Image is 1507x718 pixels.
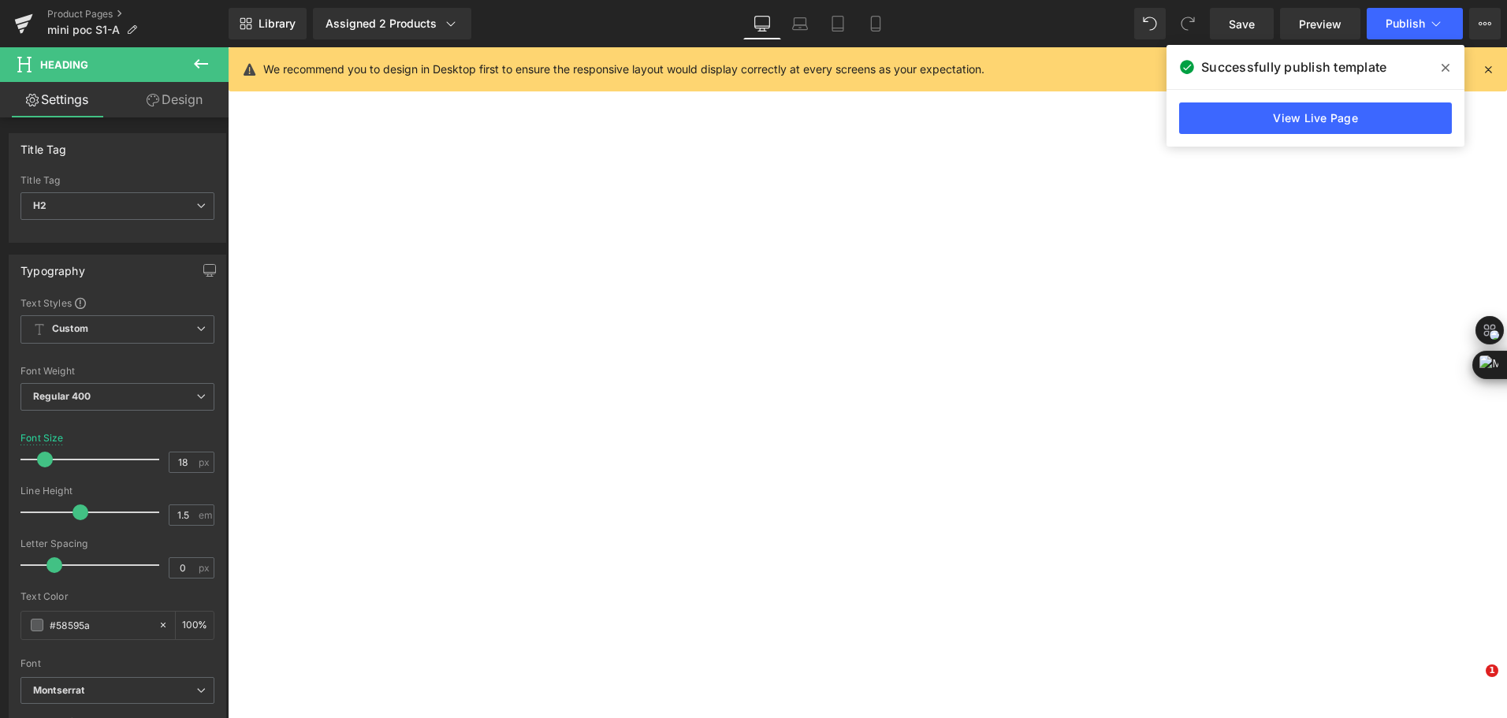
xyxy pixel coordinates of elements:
[47,24,120,36] span: mini poc S1-A
[857,8,895,39] a: Mobile
[1179,102,1452,134] a: View Live Page
[47,8,229,20] a: Product Pages
[326,16,459,32] div: Assigned 2 Products
[20,134,67,156] div: Title Tag
[263,61,984,78] p: We recommend you to design in Desktop first to ensure the responsive layout would display correct...
[743,8,781,39] a: Desktop
[117,82,232,117] a: Design
[199,457,212,467] span: px
[20,538,214,549] div: Letter Spacing
[199,510,212,520] span: em
[781,8,819,39] a: Laptop
[20,296,214,309] div: Text Styles
[33,199,47,211] b: H2
[20,658,214,669] div: Font
[20,591,214,602] div: Text Color
[33,390,91,402] b: Regular 400
[1229,16,1255,32] span: Save
[20,433,64,444] div: Font Size
[1367,8,1463,39] button: Publish
[1172,8,1204,39] button: Redo
[1486,664,1498,677] span: 1
[1386,17,1425,30] span: Publish
[1469,8,1501,39] button: More
[259,17,296,31] span: Library
[20,175,214,186] div: Title Tag
[20,485,214,497] div: Line Height
[1280,8,1360,39] a: Preview
[1134,8,1166,39] button: Undo
[20,366,214,377] div: Font Weight
[1299,16,1341,32] span: Preview
[20,255,85,277] div: Typography
[40,58,88,71] span: Heading
[176,612,214,639] div: %
[228,47,1507,718] iframe: To enrich screen reader interactions, please activate Accessibility in Grammarly extension settings
[33,684,84,698] i: Montserrat
[1201,58,1386,76] span: Successfully publish template
[1453,664,1491,702] iframe: To enrich screen reader interactions, please activate Accessibility in Grammarly extension settings
[819,8,857,39] a: Tablet
[50,616,151,634] input: Color
[52,322,88,336] b: Custom
[229,8,307,39] a: New Library
[199,563,212,573] span: px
